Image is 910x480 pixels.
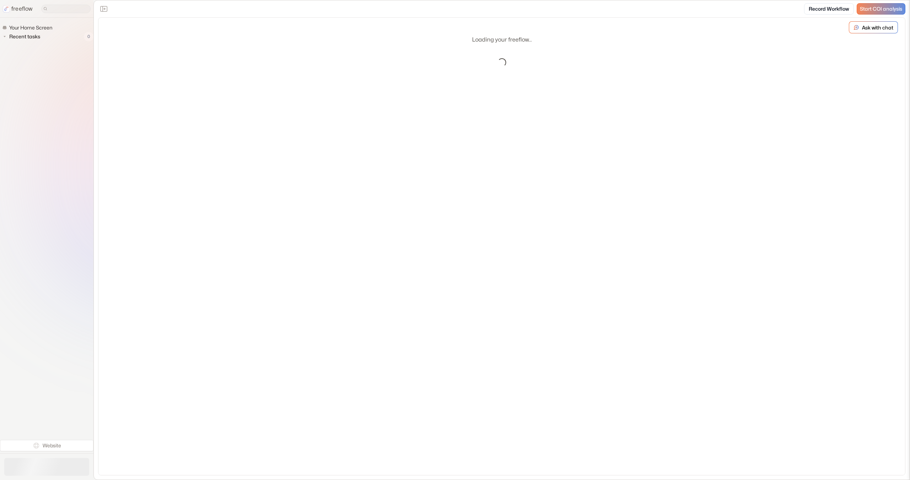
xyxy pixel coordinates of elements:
[8,33,42,40] span: Recent tasks
[472,36,532,44] p: Loading your freeflow...
[860,6,902,12] span: Start COI analysis
[8,24,54,31] span: Your Home Screen
[84,32,93,41] span: 0
[3,5,33,13] a: freeflow
[2,32,43,41] button: Recent tasks
[98,3,109,15] button: Close the sidebar
[804,3,854,15] a: Record Workflow
[857,3,905,15] a: Start COI analysis
[11,5,33,13] p: freeflow
[862,24,893,31] p: Ask with chat
[2,23,55,32] a: Your Home Screen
